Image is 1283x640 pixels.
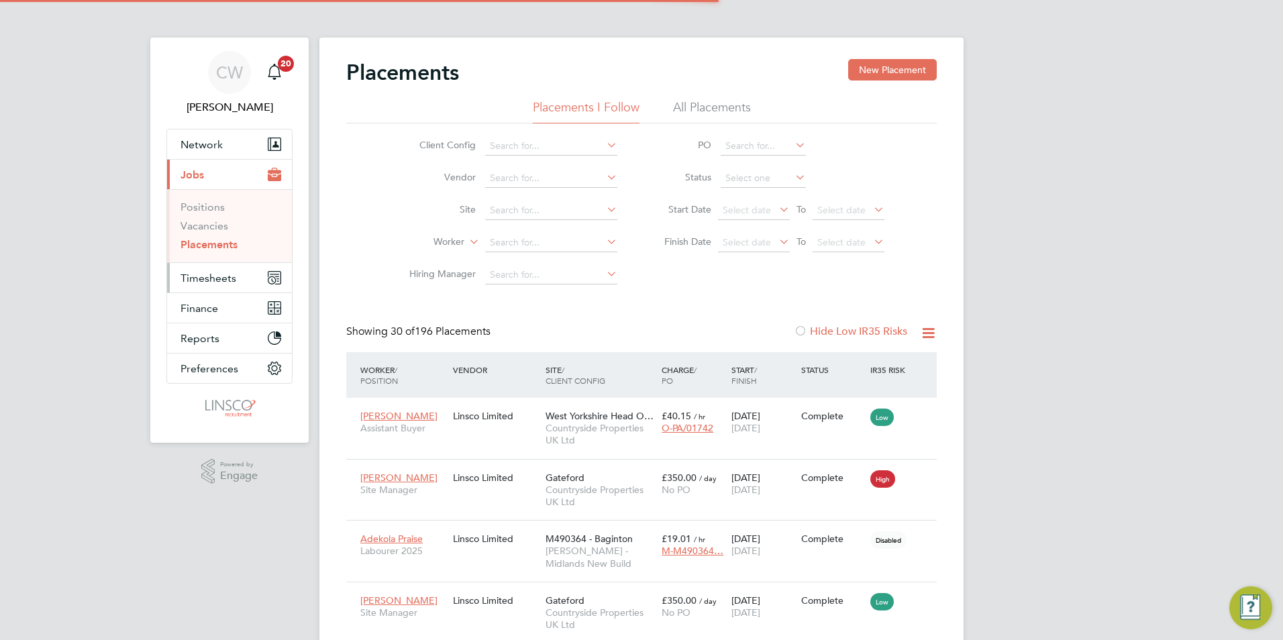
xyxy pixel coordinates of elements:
[167,129,292,159] button: Network
[728,403,798,441] div: [DATE]
[450,403,542,429] div: Linsco Limited
[181,332,219,345] span: Reports
[546,484,655,508] span: Countryside Properties UK Ltd
[201,459,258,484] a: Powered byEngage
[450,465,542,490] div: Linsco Limited
[220,470,258,482] span: Engage
[662,594,697,606] span: £350.00
[181,168,204,181] span: Jobs
[399,268,476,280] label: Hiring Manager
[694,411,705,421] span: / hr
[357,587,937,598] a: [PERSON_NAME]Site ManagerLinsco LimitedGatefordCountryside Properties UK Ltd£350.00 / dayNo PO[DA...
[731,422,760,434] span: [DATE]
[662,422,713,434] span: O-PA/01742
[167,189,292,262] div: Jobs
[546,422,655,446] span: Countryside Properties UK Ltd
[817,236,866,248] span: Select date
[694,534,705,544] span: / hr
[485,233,617,252] input: Search for...
[662,606,690,619] span: No PO
[662,410,691,422] span: £40.15
[546,606,655,631] span: Countryside Properties UK Ltd
[278,56,294,72] span: 20
[546,594,584,606] span: Gateford
[167,160,292,189] button: Jobs
[651,203,711,215] label: Start Date
[662,545,723,557] span: M-M490364…
[181,219,228,232] a: Vacancies
[399,171,476,183] label: Vendor
[801,410,864,422] div: Complete
[399,203,476,215] label: Site
[181,302,218,315] span: Finance
[166,397,293,419] a: Go to home page
[391,325,491,338] span: 196 Placements
[867,358,913,382] div: IR35 Risk
[801,594,864,606] div: Complete
[166,51,293,115] a: CW[PERSON_NAME]
[485,201,617,220] input: Search for...
[216,64,243,81] span: CW
[728,358,798,392] div: Start
[728,526,798,564] div: [DATE]
[360,484,446,496] span: Site Manager
[360,606,446,619] span: Site Manager
[651,171,711,183] label: Status
[731,484,760,496] span: [DATE]
[357,525,937,537] a: Adekola PraiseLabourer 2025Linsco LimitedM490364 - Baginton[PERSON_NAME] - Midlands New Build£19....
[662,364,697,386] span: / PO
[792,233,810,250] span: To
[546,533,633,545] span: M490364 - Baginton
[728,588,798,625] div: [DATE]
[261,51,288,94] a: 20
[357,403,937,414] a: [PERSON_NAME]Assistant BuyerLinsco LimitedWest Yorkshire Head O…Countryside Properties UK Ltd£40....
[662,472,697,484] span: £350.00
[360,533,423,545] span: Adekola Praise
[801,472,864,484] div: Complete
[870,470,895,488] span: High
[391,325,415,338] span: 30 of
[792,201,810,218] span: To
[731,364,757,386] span: / Finish
[699,473,717,483] span: / day
[201,397,257,419] img: linsco-logo-retina.png
[546,364,605,386] span: / Client Config
[360,594,438,606] span: [PERSON_NAME]
[181,238,238,251] a: Placements
[181,201,225,213] a: Positions
[542,358,658,392] div: Site
[485,169,617,188] input: Search for...
[346,59,459,86] h2: Placements
[167,263,292,292] button: Timesheets
[166,99,293,115] span: Chloe Whittall
[485,266,617,284] input: Search for...
[533,99,639,123] li: Placements I Follow
[817,204,866,216] span: Select date
[485,137,617,156] input: Search for...
[546,472,584,484] span: Gateford
[181,272,236,284] span: Timesheets
[450,526,542,551] div: Linsco Limited
[181,138,223,151] span: Network
[360,545,446,557] span: Labourer 2025
[728,465,798,502] div: [DATE]
[346,325,493,339] div: Showing
[870,593,894,610] span: Low
[167,323,292,353] button: Reports
[731,606,760,619] span: [DATE]
[662,484,690,496] span: No PO
[387,235,464,249] label: Worker
[360,422,446,434] span: Assistant Buyer
[167,354,292,383] button: Preferences
[167,293,292,323] button: Finance
[220,459,258,470] span: Powered by
[699,596,717,606] span: / day
[651,139,711,151] label: PO
[399,139,476,151] label: Client Config
[546,545,655,569] span: [PERSON_NAME] - Midlands New Build
[450,588,542,613] div: Linsco Limited
[848,59,937,81] button: New Placement
[360,410,438,422] span: [PERSON_NAME]
[150,38,309,443] nav: Main navigation
[450,358,542,382] div: Vendor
